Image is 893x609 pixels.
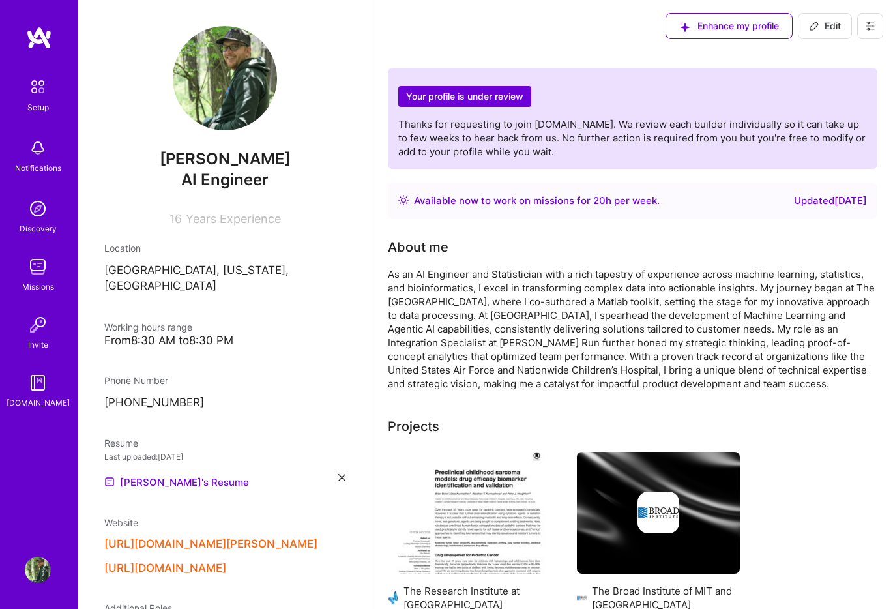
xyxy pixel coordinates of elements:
[104,334,345,348] div: From 8:30 AM to 8:30 PM
[794,193,867,209] div: Updated [DATE]
[809,20,841,33] span: Edit
[169,212,182,226] span: 16
[15,161,61,175] div: Notifications
[798,13,852,39] button: Edit
[398,195,409,205] img: Availability
[27,100,49,114] div: Setup
[104,263,345,294] p: [GEOGRAPHIC_DATA], [US_STATE], [GEOGRAPHIC_DATA]
[25,135,51,161] img: bell
[388,237,448,257] div: About me
[25,370,51,396] img: guide book
[24,73,51,100] img: setup
[181,170,269,189] span: AI Engineer
[22,280,54,293] div: Missions
[104,321,192,333] span: Working hours range
[577,590,587,606] img: Company logo
[25,196,51,222] img: discovery
[679,22,690,32] i: icon SuggestedTeams
[338,474,345,481] i: icon Close
[7,396,70,409] div: [DOMAIN_NAME]
[104,561,226,575] button: [URL][DOMAIN_NAME]
[22,557,54,583] a: User Avatar
[388,590,398,606] img: Company logo
[104,438,138,449] span: Resume
[104,477,115,487] img: Resume
[398,118,866,158] span: Thanks for requesting to join [DOMAIN_NAME]. We review each builder individually so it can take u...
[25,312,51,338] img: Invite
[414,193,660,209] div: Available now to work on missions for h per week .
[593,194,606,207] span: 20
[398,86,531,108] h2: Your profile is under review
[388,452,551,574] img: Clinical Trial Biomarker Identification
[637,492,679,533] img: Company logo
[388,267,877,391] div: As an AI Engineer and Statistician with a rich tapestry of experience across machine learning, st...
[104,474,249,490] a: [PERSON_NAME]'s Resume
[388,417,439,436] div: Projects
[104,375,168,386] span: Phone Number
[104,241,345,255] div: Location
[25,254,51,280] img: teamwork
[25,557,51,583] img: User Avatar
[26,26,52,50] img: logo
[28,338,48,351] div: Invite
[104,517,138,528] span: Website
[173,26,277,130] img: User Avatar
[104,450,345,464] div: Last uploaded: [DATE]
[186,212,281,226] span: Years Experience
[104,537,317,551] button: [URL][DOMAIN_NAME][PERSON_NAME]
[666,13,793,39] button: Enhance my profile
[20,222,57,235] div: Discovery
[104,149,345,169] span: [PERSON_NAME]
[104,395,345,411] p: [PHONE_NUMBER]
[679,20,779,33] span: Enhance my profile
[577,452,740,574] img: cover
